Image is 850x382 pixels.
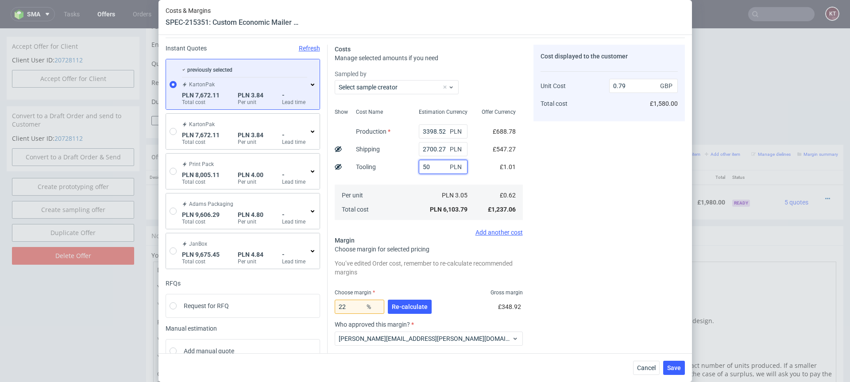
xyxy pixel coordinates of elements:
button: Cancel [633,361,660,375]
button: Save [663,361,685,375]
span: PLN 9,606.29 [182,211,220,218]
span: PLN 9,675.45 [182,251,220,258]
label: Lead time [282,218,305,225]
td: £0.99 [541,156,577,191]
span: Unit Cost [541,82,566,89]
input: Save [435,88,483,97]
span: Cancel [637,365,656,371]
th: Dependencies [627,142,678,157]
td: £1,980.00 [678,156,728,191]
label: Per unit [238,99,263,106]
span: Ready [732,171,750,178]
span: PLN 4.00 [238,171,263,178]
span: Add manual quote [184,347,234,355]
span: Cost displayed to the customer [541,53,628,60]
span: Per unit [342,192,363,199]
span: GBP [658,80,676,92]
label: Per unit [238,258,263,265]
a: Create prototyping offer [12,150,134,167]
span: 5 quotes [784,170,808,177]
span: Refresh [299,45,320,52]
span: Offer Currency [482,108,516,116]
input: 0.00 [335,300,384,314]
small: Add PIM line item [548,123,589,128]
div: Convert to a Draft Order and send to Customer [7,78,139,106]
th: Quant. [510,142,541,157]
span: PLN 7,672.11 [182,131,220,139]
span: £1,580.00 [650,100,678,107]
div: Boxesflow • Custom [273,160,506,188]
small: Add other item [705,123,740,128]
td: Quote Request ID [151,28,284,49]
span: [PERSON_NAME][EMAIL_ADDRESS][PERSON_NAME][DOMAIN_NAME] [339,334,512,343]
label: Per unit [238,139,263,146]
span: £547.27 [493,146,516,153]
label: Tooling [356,163,376,170]
span: Custom Economic Mailer Box 35 x 26 x 12 cm [273,161,397,170]
span: % [365,301,382,313]
span: £1.01 [500,163,516,170]
span: Request for RFQ [184,301,229,310]
div: RFQs [166,280,320,287]
header: SPEC-215351: Custom Economic Mailer Box 35 x 26 x 12 cm [166,18,298,27]
label: Total cost [182,258,220,265]
span: £0.62 [500,192,516,199]
input: Only numbers [292,67,476,80]
span: £348.92 [498,303,521,310]
span: SPEC- 215351 [398,162,430,169]
a: CBDP-1 [290,180,309,186]
span: - [282,251,305,258]
td: Duplicate of (Offer ID) [151,66,284,87]
small: Add custom line item [652,123,700,128]
span: Costs [335,46,351,53]
label: Choose margin [335,289,375,296]
th: Unit Price [541,142,577,157]
label: What is the reason? [335,353,523,360]
td: Enable flexible payments [151,11,284,28]
label: Per unit [238,218,263,225]
a: 20728112 [54,106,83,114]
span: PLN 8,005.11 [182,171,220,178]
div: Add another cost [335,229,523,236]
td: 2000 [510,156,541,191]
label: Lead time [282,258,305,265]
span: Total cost [541,100,568,107]
span: PLN 3.05 [442,192,467,199]
strong: 768911 [232,170,253,177]
label: Shipping [356,146,380,153]
span: - [282,92,305,99]
span: Adams Packaging [189,201,233,208]
input: 0.00 [419,142,467,156]
div: Instant Quotes [166,45,320,52]
span: £1,237.06 [488,206,516,213]
span: JanBox [189,240,207,247]
span: Margin [335,237,355,244]
span: Total cost [342,206,369,213]
td: Reorder [151,49,284,66]
span: - [282,171,305,178]
th: Net Total [577,142,627,157]
label: Lead time [282,139,305,146]
span: Show [335,108,348,116]
label: Who approved this margin? [335,321,523,328]
span: £688.78 [493,128,516,135]
span: Cost Name [356,108,383,116]
small: Add line item from VMA [594,123,648,128]
span: PLN [448,161,466,173]
span: - [282,131,305,139]
input: Convert to a Draft Order & Send [12,120,134,138]
span: PLN 4.84 [238,251,263,258]
span: PLN 3.84 [238,131,263,139]
a: 20728112 [54,27,83,36]
label: Total cost [182,218,220,225]
label: Per unit [238,178,263,185]
span: PLN 3.84 [238,92,263,99]
div: Notes displayed below the Offer [146,198,843,217]
td: £1,980.00 [577,156,627,191]
div: You’ve edited Order cost, remember to re-calculate recommended margins [335,257,523,278]
small: Margin summary [797,123,838,128]
span: KartonPak [189,121,215,128]
span: Offer [151,125,166,132]
small: Manage dielines [751,123,791,128]
span: Save [667,365,681,371]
